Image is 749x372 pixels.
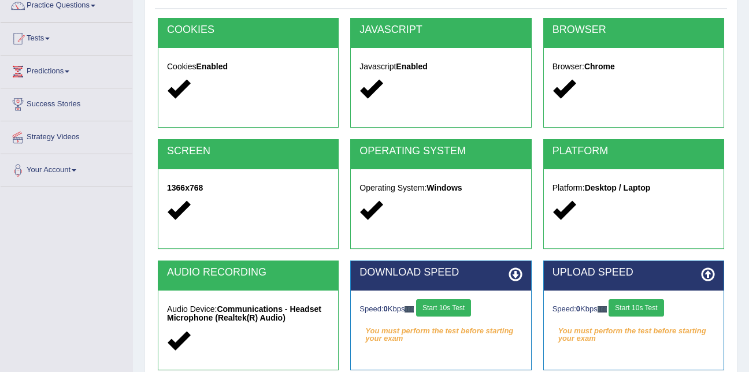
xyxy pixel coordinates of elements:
[359,322,522,340] em: You must perform the test before starting your exam
[167,24,329,36] h2: COOKIES
[585,183,651,192] strong: Desktop / Laptop
[1,121,132,150] a: Strategy Videos
[405,306,414,313] img: ajax-loader-fb-connection.gif
[167,146,329,157] h2: SCREEN
[359,146,522,157] h2: OPERATING SYSTEM
[553,267,715,278] h2: UPLOAD SPEED
[359,24,522,36] h2: JAVASCRIPT
[553,62,715,71] h5: Browser:
[553,24,715,36] h2: BROWSER
[1,154,132,183] a: Your Account
[553,322,715,340] em: You must perform the test before starting your exam
[167,267,329,278] h2: AUDIO RECORDING
[1,55,132,84] a: Predictions
[196,62,228,71] strong: Enabled
[359,62,522,71] h5: Javascript
[167,62,329,71] h5: Cookies
[384,304,388,313] strong: 0
[167,305,329,323] h5: Audio Device:
[359,184,522,192] h5: Operating System:
[598,306,607,313] img: ajax-loader-fb-connection.gif
[553,299,715,319] div: Speed: Kbps
[553,146,715,157] h2: PLATFORM
[167,183,203,192] strong: 1366x768
[427,183,462,192] strong: Windows
[553,184,715,192] h5: Platform:
[416,299,471,317] button: Start 10s Test
[1,88,132,117] a: Success Stories
[396,62,427,71] strong: Enabled
[584,62,615,71] strong: Chrome
[609,299,663,317] button: Start 10s Test
[576,304,580,313] strong: 0
[167,304,321,322] strong: Communications - Headset Microphone (Realtek(R) Audio)
[359,267,522,278] h2: DOWNLOAD SPEED
[359,299,522,319] div: Speed: Kbps
[1,23,132,51] a: Tests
